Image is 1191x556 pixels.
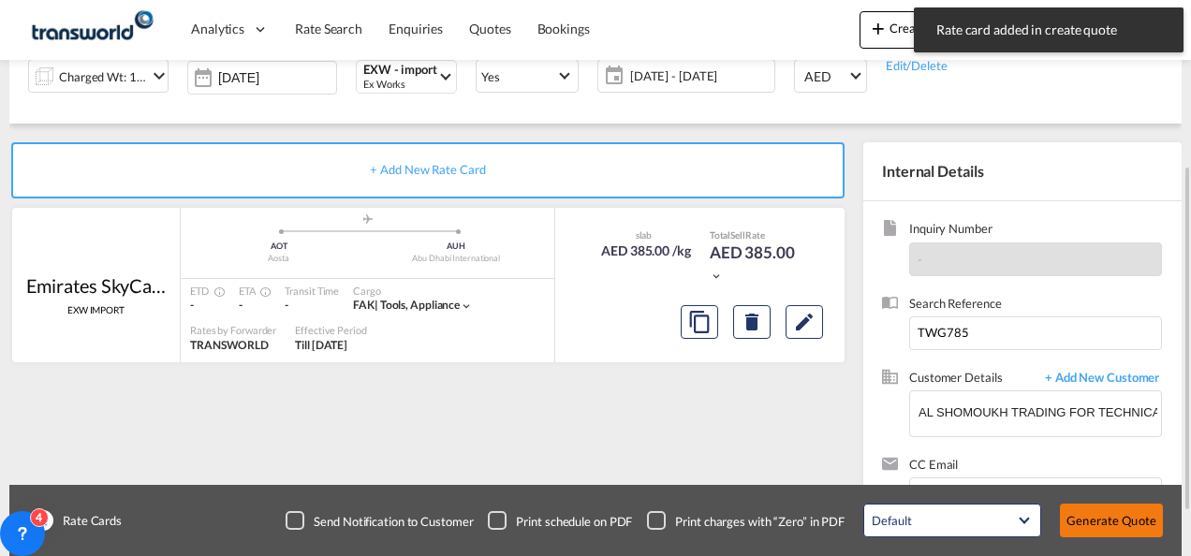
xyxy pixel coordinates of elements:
md-icon: assets/icons/custom/roll-o-plane.svg [357,214,379,224]
div: AOT [190,241,368,253]
span: EXW IMPORT [67,303,125,316]
div: Emirates SkyCargo [26,272,167,299]
button: Delete [733,305,771,339]
span: Bookings [537,21,590,37]
div: Till 30 Sep 2025 [295,338,347,354]
span: - [190,298,194,312]
md-checkbox: Checkbox No Ink [286,511,473,530]
span: + Add New Customer [1036,369,1162,390]
span: | [375,298,378,312]
div: Print schedule on PDF [516,513,632,530]
div: Print charges with “Zero” in PDF [675,513,845,530]
div: Aosta [190,253,368,265]
md-select: Select Incoterms: EXW - import Ex Works [356,60,457,94]
div: + Add New Rate Card [11,142,845,198]
div: Send Notification to Customer [314,513,473,530]
div: Internal Details [863,142,1182,200]
div: Edit/Delete [886,55,1002,74]
div: AUH [368,241,546,253]
div: ETD [190,284,220,298]
span: TRANSWORLD [190,338,269,352]
div: Cargo [353,284,473,298]
span: Customer Details [909,369,1036,390]
md-icon: Estimated Time Of Departure [209,286,220,298]
img: f753ae806dec11f0841701cdfdf085c0.png [28,8,154,51]
div: Effective Period [295,323,366,337]
md-icon: assets/icons/custom/copyQuote.svg [688,311,711,333]
span: - [239,298,243,312]
span: Analytics [191,20,244,38]
span: [DATE] - [DATE] [625,63,774,89]
div: AED 385.00 /kg [601,241,691,260]
div: Default [872,513,911,528]
input: Enter Customer Details [919,391,1161,433]
span: [DATE] - [DATE] [630,67,770,84]
span: Enquiries [389,21,443,37]
md-chips-wrap: Chips container. Enter the text area, then type text, and press enter to add a chip. [918,478,1161,519]
div: ETA [239,284,267,298]
div: AED 385.00 [710,241,803,286]
div: EXW - import [363,63,437,77]
md-select: Select Customs: Yes [476,59,579,93]
div: Charged Wt: 1.00 KG [59,64,147,90]
div: - [285,298,339,314]
span: AED [804,67,847,86]
div: Yes [481,69,500,84]
button: Generate Quote [1060,504,1163,537]
button: Edit [786,305,823,339]
span: Rate Search [295,21,362,37]
span: Till [DATE] [295,338,347,352]
md-checkbox: Checkbox No Ink [647,511,845,530]
span: Quotes [469,21,510,37]
md-checkbox: Checkbox No Ink [488,511,632,530]
md-icon: icon-chevron-down [460,300,473,313]
md-icon: icon-chevron-down [710,270,723,283]
div: tools, appliance [353,298,460,314]
div: Rates by Forwarder [190,323,276,337]
div: Abu Dhabi International [368,253,546,265]
span: FAK [353,298,380,312]
div: slab [596,228,691,241]
input: Chips input. [920,480,1108,519]
span: Inquiry Number [909,220,1162,241]
span: - [918,252,922,267]
md-icon: icon-plus 400-fg [867,17,890,39]
md-icon: icon-chevron-down [148,65,170,87]
span: Sell [730,229,745,241]
span: Rate card added in create quote [931,21,1167,39]
md-icon: Estimated Time Of Arrival [255,286,266,298]
input: Select [218,70,336,85]
div: Charged Wt: 1.00 KGicon-chevron-down [28,59,169,93]
button: Copy [681,305,718,339]
div: Transit Time [285,284,339,298]
span: Search Reference [909,295,1162,316]
span: CC Email [909,456,1162,477]
div: Ex Works [363,77,437,91]
span: Rate Cards [53,512,122,529]
button: icon-plus 400-fgCreate Quote [860,11,971,49]
div: Total Rate [710,228,803,241]
div: TRANSWORLD [190,338,276,354]
md-icon: icon-calendar [598,65,621,87]
md-select: Select Currency: د.إ AEDUnited Arab Emirates Dirham [794,59,867,93]
span: + Add New Rate Card [370,162,485,177]
input: Enter search reference [909,316,1162,350]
